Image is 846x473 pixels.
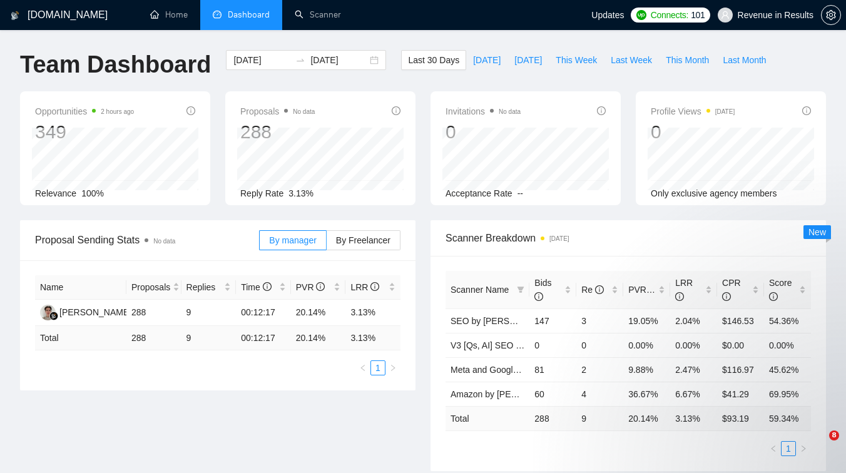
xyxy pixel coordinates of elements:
span: info-circle [316,282,325,291]
a: homeHome [150,9,188,20]
span: Proposals [240,104,315,119]
div: 288 [240,120,315,144]
button: left [766,441,781,456]
th: Replies [181,275,237,300]
span: Proposals [131,280,170,294]
span: info-circle [263,282,272,291]
a: 1 [371,361,385,375]
span: Last Week [611,53,652,67]
span: By Freelancer [336,235,390,245]
span: Last Month [723,53,766,67]
td: 147 [529,308,576,333]
li: Previous Page [766,441,781,456]
li: 1 [781,441,796,456]
td: $0.00 [717,333,764,357]
td: 288 [126,326,181,350]
img: upwork-logo.png [636,10,646,20]
td: $146.53 [717,308,764,333]
th: Name [35,275,126,300]
button: Last Month [716,50,773,70]
td: 288 [529,406,576,430]
span: Reply Rate [240,188,283,198]
span: 3.13% [288,188,313,198]
span: info-circle [802,106,811,115]
a: searchScanner [295,9,341,20]
td: 00:12:17 [236,300,291,326]
span: right [800,445,807,452]
li: 1 [370,360,385,375]
td: 2.04% [670,308,717,333]
button: [DATE] [507,50,549,70]
td: 00:12:17 [236,326,291,350]
span: -- [517,188,523,198]
td: 0.00% [623,333,670,357]
span: Updates [591,10,624,20]
span: Score [769,278,792,302]
span: Replies [186,280,222,294]
span: [DATE] [514,53,542,67]
span: info-circle [675,292,684,301]
span: CPR [722,278,741,302]
span: left [770,445,777,452]
span: info-circle [534,292,543,301]
img: RG [40,305,56,320]
a: RG[PERSON_NAME] [40,307,131,317]
span: New [808,227,826,237]
span: filter [517,286,524,293]
a: setting [821,10,841,20]
span: info-circle [722,292,731,301]
div: 0 [651,120,735,144]
button: setting [821,5,841,25]
td: 0.00% [764,333,811,357]
div: [PERSON_NAME] [59,305,131,319]
span: No data [499,108,521,115]
td: 0 [576,333,623,357]
span: to [295,55,305,65]
li: Next Page [796,441,811,456]
span: info-circle [597,106,606,115]
span: right [389,364,397,372]
span: Bids [534,278,551,302]
button: [DATE] [466,50,507,70]
span: Invitations [446,104,521,119]
a: V3 [Qs, AI] SEO (2nd worse performing May) [451,340,625,350]
span: By manager [269,235,316,245]
button: left [355,360,370,375]
span: Last 30 Days [408,53,459,67]
img: gigradar-bm.png [49,312,58,320]
td: 0 [529,333,576,357]
span: left [359,364,367,372]
img: logo [11,6,19,26]
span: info-circle [392,106,400,115]
span: Profile Views [651,104,735,119]
td: 54.36% [764,308,811,333]
span: 101 [691,8,705,22]
td: 9 [576,406,623,430]
a: 1 [782,442,795,455]
span: info-circle [186,106,195,115]
iframe: Intercom live chat [803,430,833,460]
td: 0.00% [670,333,717,357]
td: Total [446,406,529,430]
span: Re [581,285,604,295]
span: swap-right [295,55,305,65]
td: 20.14 % [291,326,346,350]
span: PVR [296,282,325,292]
span: Scanner Name [451,285,509,295]
span: info-circle [370,282,379,291]
span: Only exclusive agency members [651,188,777,198]
td: 3.13 % [345,326,400,350]
span: 100% [81,188,104,198]
td: 19.05% [623,308,670,333]
a: Meta and Google Ads by [PERSON_NAME] [451,365,621,375]
h1: Team Dashboard [20,50,211,79]
span: Proposal Sending Stats [35,232,259,248]
td: 288 [126,300,181,326]
td: 4 [576,382,623,406]
li: Next Page [385,360,400,375]
span: Relevance [35,188,76,198]
span: setting [822,10,840,20]
td: 3.13% [345,300,400,326]
th: Proposals [126,275,181,300]
time: [DATE] [549,235,569,242]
